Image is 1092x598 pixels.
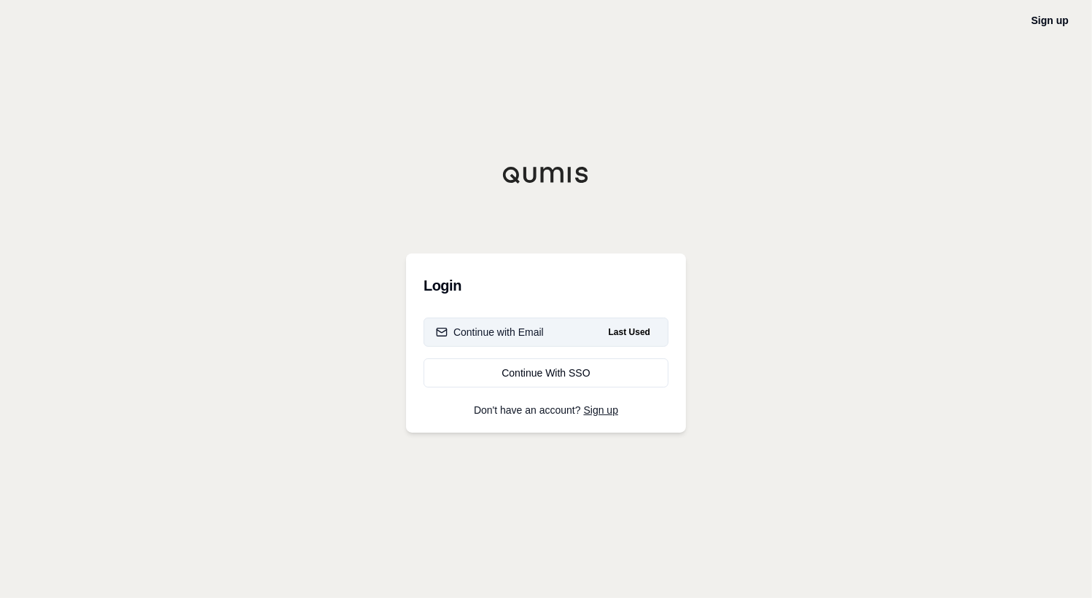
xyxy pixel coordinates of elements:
span: Last Used [603,323,656,341]
button: Continue with EmailLast Used [424,318,668,347]
p: Don't have an account? [424,405,668,415]
div: Continue With SSO [436,366,656,380]
h3: Login [424,271,668,300]
a: Sign up [584,404,618,416]
a: Continue With SSO [424,358,668,387]
a: Sign up [1031,15,1069,26]
div: Continue with Email [436,325,544,339]
img: Qumis [502,166,590,184]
